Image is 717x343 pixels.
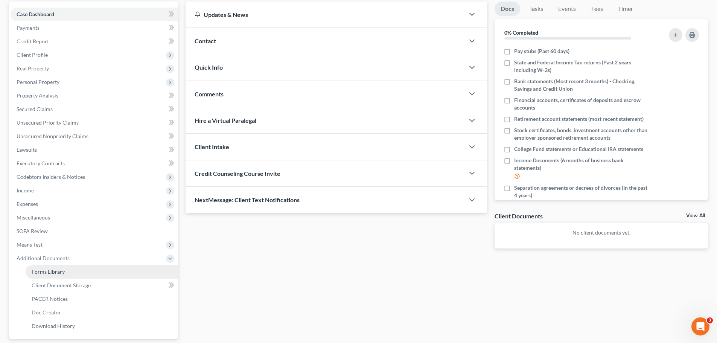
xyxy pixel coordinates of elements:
[17,241,43,248] span: Means Test
[32,323,75,329] span: Download History
[11,102,178,116] a: Secured Claims
[17,65,49,72] span: Real Property
[32,309,61,316] span: Doc Creator
[11,143,178,157] a: Lawsuits
[691,317,709,335] iframe: Intercom live chat
[11,116,178,130] a: Unsecured Priority Claims
[514,47,569,55] span: Pay stubs (Past 60 days)
[11,89,178,102] a: Property Analysis
[26,319,178,333] a: Download History
[612,2,639,16] a: Timer
[17,119,79,126] span: Unsecured Priority Claims
[514,78,648,93] span: Bank statements (Most recent 3 months) - Checking, Savings and Credit Union
[686,213,705,218] a: View All
[11,224,178,238] a: SOFA Review
[26,292,178,306] a: PACER Notices
[17,174,85,180] span: Codebtors Insiders & Notices
[195,64,223,71] span: Quick Info
[195,37,216,44] span: Contact
[32,296,68,302] span: PACER Notices
[17,79,59,85] span: Personal Property
[195,117,256,124] span: Hire a Virtual Paralegal
[26,265,178,279] a: Forms Library
[514,184,648,199] span: Separation agreements or decrees of divorces (In the past 4 years)
[17,133,88,139] span: Unsecured Nonpriority Claims
[32,282,91,288] span: Client Document Storage
[17,52,48,58] span: Client Profile
[707,317,713,323] span: 3
[195,196,300,203] span: NextMessage: Client Text Notifications
[504,29,538,36] strong: 0% Completed
[514,145,643,153] span: College Fund statements or Educational IRA statements
[11,35,178,48] a: Credit Report
[495,2,520,16] a: Docs
[17,228,48,234] span: SOFA Review
[552,2,582,16] a: Events
[514,127,648,142] span: Stock certificates, bonds, investment accounts other than employer sponsored retirement accounts
[17,214,50,221] span: Miscellaneous
[32,268,65,275] span: Forms Library
[523,2,549,16] a: Tasks
[514,115,644,123] span: Retirement account statements (most recent statement)
[514,59,648,74] span: State and Federal Income Tax returns (Past 2 years including W-2s)
[195,90,224,98] span: Comments
[514,157,648,172] span: Income Documents (6 months of business bank statements)
[11,8,178,21] a: Case Dashboard
[17,187,34,194] span: Income
[585,2,609,16] a: Fees
[17,201,38,207] span: Expenses
[501,229,702,236] p: No client documents yet.
[17,255,70,261] span: Additional Documents
[17,11,54,17] span: Case Dashboard
[195,11,455,18] div: Updates & News
[17,160,65,166] span: Executory Contracts
[11,157,178,170] a: Executory Contracts
[26,306,178,319] a: Doc Creator
[195,170,280,177] span: Credit Counseling Course Invite
[26,279,178,292] a: Client Document Storage
[514,96,648,111] span: Financial accounts, certificates of deposits and escrow accounts
[17,92,58,99] span: Property Analysis
[195,143,229,150] span: Client Intake
[11,130,178,143] a: Unsecured Nonpriority Claims
[11,21,178,35] a: Payments
[495,212,543,220] div: Client Documents
[17,24,40,31] span: Payments
[17,38,49,44] span: Credit Report
[17,106,53,112] span: Secured Claims
[17,146,37,153] span: Lawsuits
